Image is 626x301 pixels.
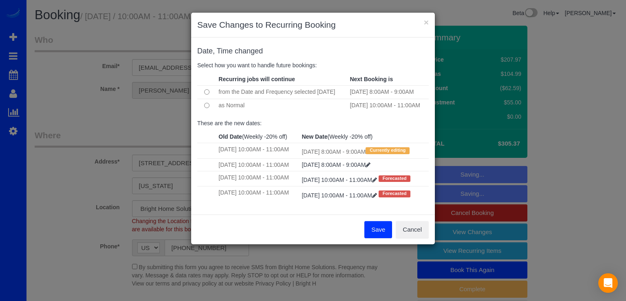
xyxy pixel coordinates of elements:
td: [DATE] 10:00AM - 11:00AM [216,186,300,201]
a: [DATE] 10:00AM - 11:00AM [302,192,378,199]
h4: changed [197,47,429,55]
button: × [424,18,429,27]
td: [DATE] 10:00AM - 11:00AM [216,158,300,171]
td: [DATE] 8:00AM - 9:00AM [348,85,429,99]
p: These are the new dates: [197,119,429,127]
button: Cancel [396,221,429,238]
td: as Normal [216,99,348,112]
span: Date, Time [197,47,233,55]
td: [DATE] 8:00AM - 9:00AM [300,143,429,158]
span: Forecasted [379,190,411,197]
td: [DATE] 10:00AM - 11:00AM [216,143,300,158]
td: [DATE] 10:00AM - 11:00AM [348,99,429,112]
span: Forecasted [379,175,411,182]
div: Open Intercom Messenger [598,273,618,293]
button: Save [364,221,392,238]
strong: Recurring jobs will continue [218,76,295,82]
span: Currently editing [366,147,410,154]
strong: Next Booking is [350,76,393,82]
h3: Save Changes to Recurring Booking [197,19,429,31]
th: (Weekly -20% off) [216,131,300,143]
strong: New Date [302,133,327,140]
a: [DATE] 10:00AM - 11:00AM [302,177,378,183]
a: [DATE] 8:00AM - 9:00AM [302,162,370,168]
p: Select how you want to handle future bookings: [197,61,429,69]
td: [DATE] 10:00AM - 11:00AM [216,171,300,186]
th: (Weekly -20% off) [300,131,429,143]
td: from the Date and Frequency selected [DATE] [216,85,348,99]
strong: Old Date [218,133,242,140]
